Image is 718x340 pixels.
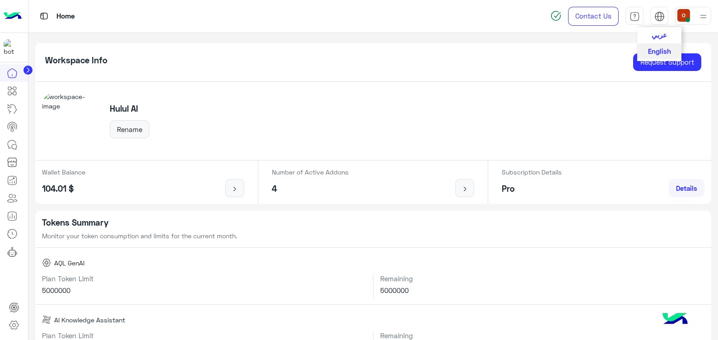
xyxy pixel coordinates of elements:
[502,167,562,177] p: Subscription Details
[4,7,22,26] img: Logo
[633,53,701,71] a: Request Support
[380,286,704,294] h6: 5000000
[669,179,704,197] a: Details
[652,31,667,39] span: عربي
[637,27,681,43] button: عربي
[229,185,241,193] img: icon
[110,120,149,138] button: Rename
[629,11,640,22] img: tab
[272,167,349,177] p: Number of Active Addons
[272,184,349,194] h5: 4
[54,315,125,325] span: AI Knowledge Assistant
[659,304,691,335] img: hulul-logo.png
[654,11,665,22] img: tab
[380,331,704,340] h6: Remaining
[459,185,471,193] img: icon
[42,217,705,228] h5: Tokens Summary
[698,11,709,22] img: profile
[568,7,619,26] a: Contact Us
[502,184,562,194] h5: Pro
[54,258,84,268] span: AQL GenAI
[4,39,20,56] img: 114004088273201
[637,43,681,60] button: English
[648,47,671,55] span: English
[42,331,367,340] h6: Plan Token Limit
[42,231,705,241] p: Monitor your token consumption and limits for the current month.
[677,9,690,22] img: userImage
[42,184,85,194] h5: 104.01 $
[42,286,367,294] h6: 5000000
[42,315,51,324] img: AI Knowledge Assistant
[45,55,107,66] h5: Workspace Info
[42,167,85,177] p: Wallet Balance
[56,10,75,23] p: Home
[110,104,149,114] h5: Hulul AI
[42,92,100,150] img: workspace-image
[380,274,704,283] h6: Remaining
[550,10,561,21] img: spinner
[42,258,51,267] img: AQL GenAI
[42,274,367,283] h6: Plan Token Limit
[676,184,697,192] span: Details
[38,10,50,22] img: tab
[625,7,643,26] a: tab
